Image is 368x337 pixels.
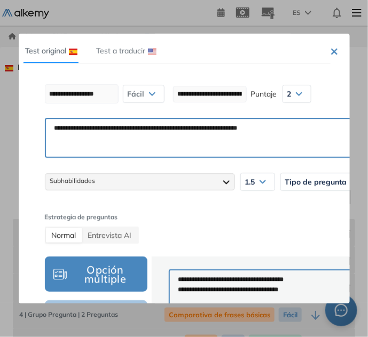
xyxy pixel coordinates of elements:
span: Tipo de pregunta [285,178,347,187]
span: Puntaje [250,88,277,100]
button: × [331,44,339,57]
button: Opción múltiple [44,256,147,292]
img: USA [147,49,156,55]
button: Desafío Asincrónico [44,300,147,335]
span: Test original [25,46,66,55]
span: Fácil [127,90,144,98]
span: Test a traducir [96,46,145,55]
span: AI [88,230,131,240]
span: 2 [287,90,291,98]
span: Normal [51,230,76,240]
span: 1.5 [245,178,255,187]
img: ESP [68,49,77,55]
